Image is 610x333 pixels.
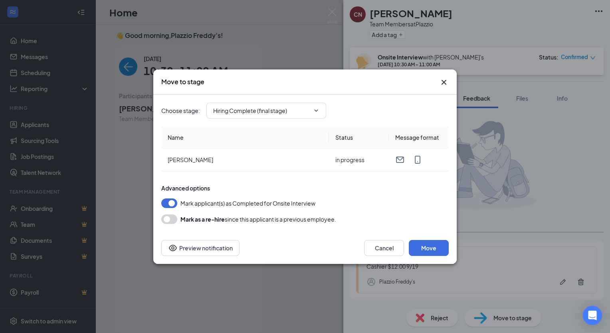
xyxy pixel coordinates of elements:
[329,149,389,171] td: in progress
[409,240,449,256] button: Move
[161,240,240,256] button: Preview notificationEye
[180,214,336,224] div: since this applicant is a previous employee.
[439,77,449,87] button: Close
[329,127,389,149] th: Status
[364,240,404,256] button: Cancel
[168,156,213,163] span: [PERSON_NAME]
[395,155,405,165] svg: Email
[313,107,319,114] svg: ChevronDown
[161,127,329,149] th: Name
[161,184,449,192] div: Advanced options
[161,77,204,86] h3: Move to stage
[583,306,602,325] div: Open Intercom Messenger
[413,155,422,165] svg: MobileSms
[439,77,449,87] svg: Cross
[168,243,178,253] svg: Eye
[180,198,315,208] span: Mark applicant(s) as Completed for Onsite Interview
[389,127,449,149] th: Message format
[161,106,200,115] span: Choose stage :
[180,216,225,223] b: Mark as a re-hire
